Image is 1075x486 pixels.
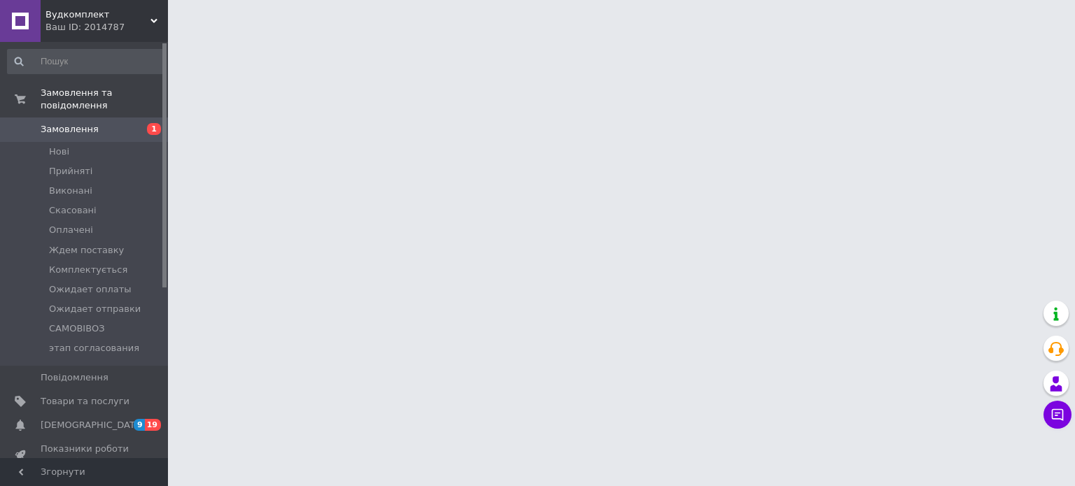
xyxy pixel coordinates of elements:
span: Ожидает оплаты [49,283,132,296]
span: 19 [145,419,161,431]
span: 9 [134,419,145,431]
span: Нові [49,145,69,158]
span: Товари та послуги [41,395,129,408]
span: Ожидает отправки [49,303,141,315]
span: Виконані [49,185,92,197]
span: Замовлення [41,123,99,136]
span: Прийняті [49,165,92,178]
span: Вудкомплект [45,8,150,21]
span: Повідомлення [41,371,108,384]
span: 1 [147,123,161,135]
span: Скасовані [49,204,97,217]
span: этап согласования [49,342,139,355]
span: [DEMOGRAPHIC_DATA] [41,419,144,431]
span: Ждем поставку [49,244,124,257]
span: САМОВІВОЗ [49,322,105,335]
span: Замовлення та повідомлення [41,87,168,112]
span: Комплектується [49,264,127,276]
span: Показники роботи компанії [41,443,129,468]
button: Чат з покупцем [1044,401,1072,429]
span: Оплачені [49,224,93,236]
input: Пошук [7,49,165,74]
div: Ваш ID: 2014787 [45,21,168,34]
